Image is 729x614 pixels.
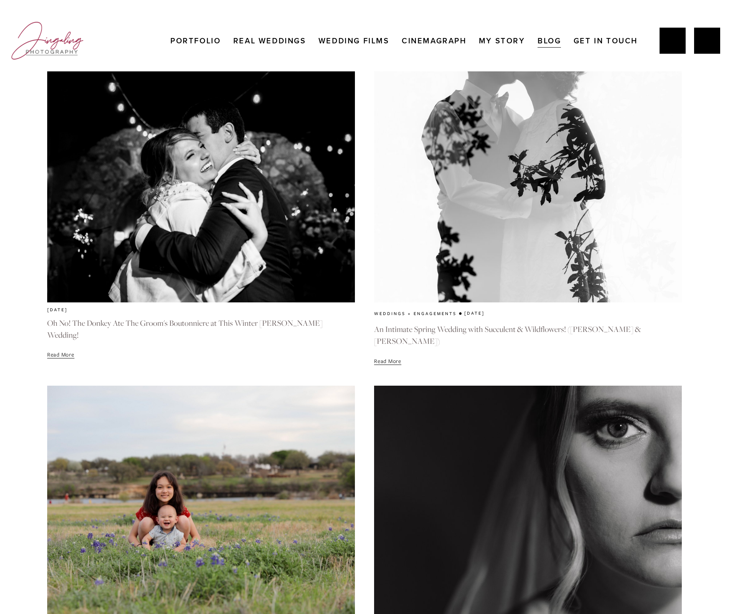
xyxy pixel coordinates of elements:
img: Oh No! The Donkey Ate The Groom's Boutonniere at This Winter Villa Antonia Wedding! [46,70,356,304]
a: Cinemagraph [402,33,467,48]
a: Wedding Films [318,33,389,48]
a: Portfolio [170,33,221,48]
time: [DATE] [47,307,68,312]
a: Blog [538,33,561,48]
img: An Intimate Spring Wedding with Succulent &amp; Wildflowers! (Mary &amp; Austin) [373,70,683,304]
a: Read More [374,352,401,366]
a: Instagram [694,28,720,54]
a: Jing Yang [660,28,686,54]
a: Get In Touch [574,33,638,48]
a: My Story [479,33,525,48]
a: Read More [47,345,74,360]
a: Weddings + Engagements [374,310,457,316]
a: Oh No! The Donkey Ate The Groom's Boutonniere at This Winter [PERSON_NAME] Wedding! [47,318,323,340]
a: Real Weddings [233,33,306,48]
img: Jingaling Photography [9,18,86,63]
time: [DATE] [464,310,485,316]
a: An Intimate Spring Wedding with Succulent & Wildflowers! ([PERSON_NAME] & [PERSON_NAME]) [374,324,641,346]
